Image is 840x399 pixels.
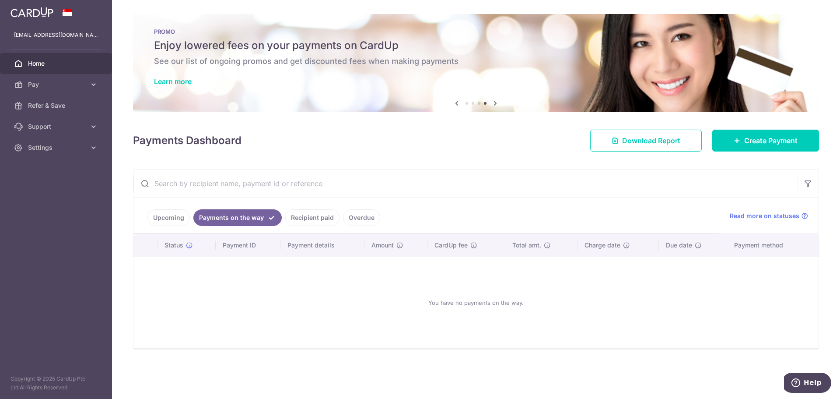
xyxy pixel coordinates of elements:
[666,241,692,250] span: Due date
[730,212,799,220] span: Read more on statuses
[154,28,798,35] p: PROMO
[622,135,680,146] span: Download Report
[14,31,98,39] p: [EMAIL_ADDRESS][DOMAIN_NAME]
[133,14,819,112] img: Latest Promos banner
[280,234,364,257] th: Payment details
[193,209,282,226] a: Payments on the way
[343,209,380,226] a: Overdue
[164,241,183,250] span: Status
[285,209,339,226] a: Recipient paid
[147,209,190,226] a: Upcoming
[371,241,394,250] span: Amount
[784,373,831,395] iframe: Opens a widget where you can find more information
[28,101,86,110] span: Refer & Save
[434,241,468,250] span: CardUp fee
[28,143,86,152] span: Settings
[584,241,620,250] span: Charge date
[216,234,280,257] th: Payment ID
[144,264,808,341] div: You have no payments on the way.
[28,80,86,89] span: Pay
[744,135,798,146] span: Create Payment
[133,133,241,148] h4: Payments Dashboard
[28,59,86,68] span: Home
[10,7,53,18] img: CardUp
[154,39,798,53] h5: Enjoy lowered fees on your payments on CardUp
[154,77,192,86] a: Learn more
[28,122,86,131] span: Support
[730,212,808,220] a: Read more on statuses
[590,130,702,152] a: Download Report
[712,130,819,152] a: Create Payment
[512,241,541,250] span: Total amt.
[727,234,819,257] th: Payment method
[154,56,798,67] h6: See our list of ongoing promos and get discounted fees when making payments
[133,169,798,198] input: Search by recipient name, payment id or reference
